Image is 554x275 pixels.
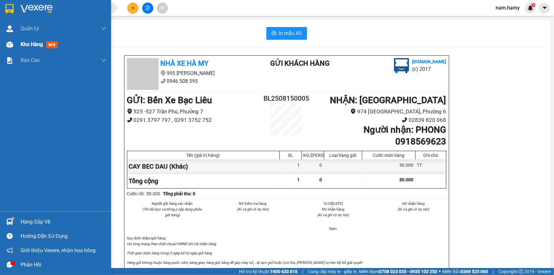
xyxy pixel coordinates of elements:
b: NHẬN : [GEOGRAPHIC_DATA] [330,95,446,105]
span: environment [350,109,356,114]
span: phone [37,23,42,28]
span: 1 [297,177,300,182]
span: down [101,26,106,31]
span: Giới thiệu Vexere, nhận hoa hồng [21,246,96,254]
sup: 1 [531,3,536,7]
span: 50.000 [400,177,414,182]
button: plus [127,3,138,14]
span: Hỗ trợ kỹ thuật: [239,268,297,275]
div: 1 [280,159,302,174]
div: Ghi chú [417,153,444,158]
span: aim [160,6,164,10]
sup: 1 [12,218,14,219]
span: Tổng cộng [129,177,158,185]
i: (Kí và ghi rõ họ tên) [317,213,349,217]
b: Nhà Xe Hà My [37,4,84,12]
b: [DOMAIN_NAME] [412,59,446,64]
div: KG/[PERSON_NAME] [304,153,322,158]
li: 974 [GEOGRAPHIC_DATA], Phường 6 [313,107,446,116]
span: environment [161,70,166,76]
span: In mẫu A5 [279,29,302,37]
li: 995 [PERSON_NAME] [127,69,245,77]
b: Gửi khách hàng [270,59,330,67]
span: Miền Nam [359,268,437,275]
span: plus [131,6,135,10]
li: Người gửi hàng xác nhận [140,201,205,206]
img: warehouse-icon [6,41,13,48]
b: Nhà Xe Hà My [161,59,209,67]
li: 995 [PERSON_NAME] [3,14,121,22]
li: 0291 3797 797 , 0291 3752 752 [127,116,260,124]
li: NV kiểm tra hàng [220,201,285,206]
img: logo-vxr [5,4,14,14]
span: printer [271,30,277,37]
span: mới [46,41,58,48]
div: Phản hồi [21,260,106,270]
li: NV nhận hàng [301,206,366,212]
span: down [101,58,106,63]
li: Nam [301,226,366,231]
li: 02839 820 068 [313,116,446,124]
i: (Tôi đã đọc và đồng ý nộp dung phiếu gửi hàng) [142,207,202,217]
strong: 0369 525 060 [461,269,488,274]
li: 10:23[DATE] [301,201,366,206]
img: warehouse-icon [6,25,13,32]
span: 1 [532,3,534,7]
span: notification [7,247,13,253]
button: file-add [142,3,153,14]
li: 0946 508 595 [3,22,121,30]
i: (Kí và ghi rõ họ tên) [398,207,430,211]
span: Kho hàng [21,41,43,47]
span: Cung cấp máy in - giấy in: [308,268,357,275]
span: file-add [145,6,150,10]
b: Người nhận : PHONG 0918569623 [364,124,446,146]
strong: 0708 023 035 - 0935 103 250 [379,269,437,274]
span: nam.hamy [491,4,525,12]
div: Cước rồi : 50.000 [127,190,161,197]
span: Báo cáo [21,56,40,64]
span: phone [402,117,407,123]
span: copyright [519,269,523,274]
div: CAY BEC DAU (Khác) [127,159,280,174]
div: Cước món hàng [364,153,414,158]
span: ⚪️ [439,270,441,273]
i: (Kí và ghi rõ họ tên) [237,207,269,211]
span: environment [37,15,42,20]
span: phone [161,78,166,84]
span: 0 [320,177,322,182]
span: Quản Lý [21,24,39,32]
div: TT [416,159,446,174]
span: phone [127,117,132,123]
div: 0 [302,159,324,174]
span: environment [127,109,132,114]
div: SL [281,153,300,158]
div: Loại hàng gửi [326,153,360,158]
div: Hướng dẫn sử dụng [21,231,106,241]
span: Miền Bắc [442,268,488,275]
button: caret-down [539,3,550,14]
li: 0946 508 595 [127,77,245,85]
span: message [7,262,13,268]
b: Tổng phải thu: 0 [163,191,196,196]
li: 525 -527 Trần Phú, Phường 7 [127,107,260,116]
li: (c) 2017 [412,65,446,73]
button: aim [157,3,168,14]
i: Vui lòng mang theo điện thoại/CMND khi tới nhận hàng [127,242,216,246]
strong: 1900 633 818 [270,269,297,274]
i: Hàng gửi không thuộc hàng quốc cấm, hàng gian, hàng giả, hàng dễ gây cháy nổ,...bị tạm giữ hoặc t... [127,260,363,265]
span: question-circle [7,233,13,239]
div: 50.000 [362,159,416,174]
b: GỬI : Bến Xe Bạc Liêu [127,95,212,105]
div: Tên (giá trị hàng) [129,153,278,158]
span: caret-down [542,5,548,11]
img: warehouse-icon [6,218,13,225]
span: | [493,268,494,275]
li: NV nhận hàng [381,201,446,206]
i: Thời gian nhận hàng tròng 3 ngày kể từ ngày gửi hàng [127,251,212,255]
h2: BL2508150005 [260,93,313,104]
span: | [302,268,303,275]
b: GỬI : Bến Xe Bạc Liêu [3,40,88,50]
div: Hàng sắp về [21,217,106,227]
button: printerIn mẫu A5 [266,27,307,40]
img: logo.jpg [394,58,409,73]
